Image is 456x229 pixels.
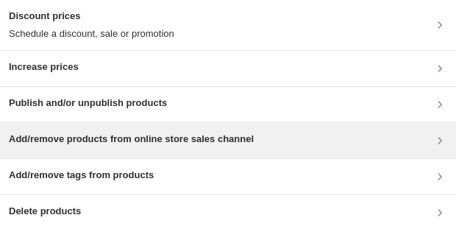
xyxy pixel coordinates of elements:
[9,9,174,24] h3: Discount prices
[9,60,79,74] h3: Increase prices
[9,96,167,110] h3: Publish and/or unpublish products
[9,132,254,147] h3: Add/remove products from online store sales channel
[9,27,174,41] p: Schedule a discount, sale or promotion
[9,204,81,219] h3: Delete products
[9,168,154,183] h3: Add/remove tags from products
